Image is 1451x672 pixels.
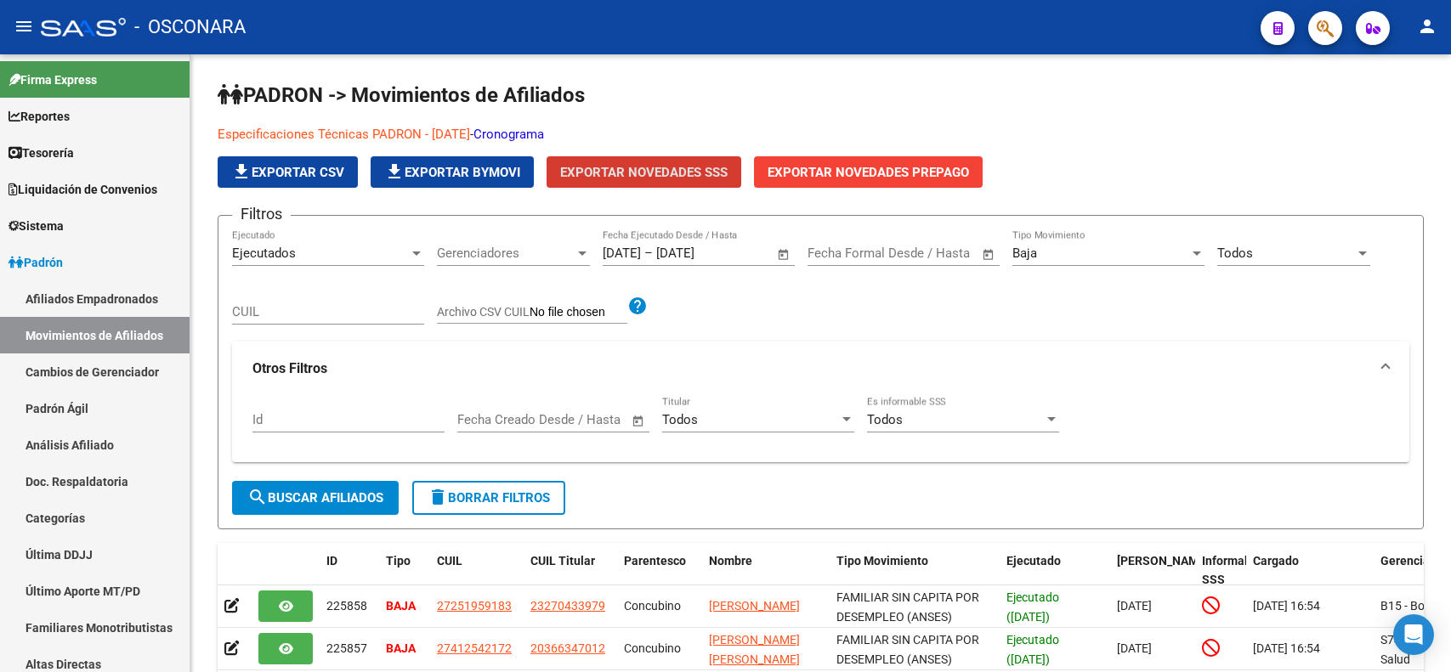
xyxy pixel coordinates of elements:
[1195,543,1246,599] datatable-header-cell: Informable SSS
[371,156,534,188] button: Exportar Bymovi
[326,554,337,568] span: ID
[1006,554,1061,568] span: Ejecutado
[231,165,344,180] span: Exportar CSV
[524,543,617,599] datatable-header-cell: CUIL Titular
[530,641,605,655] span: 20366347012
[603,246,641,261] input: Start date
[624,599,681,613] span: Concubino
[232,342,1409,396] mat-expansion-panel-header: Otros Filtros
[232,481,399,515] button: Buscar Afiliados
[437,599,512,613] span: 27251959183
[774,245,794,264] button: Open calendar
[627,296,648,316] mat-icon: help
[530,599,605,613] span: 23270433979
[1380,599,1444,613] span: B15 - Boreal
[709,633,800,666] span: [PERSON_NAME] [PERSON_NAME]
[702,543,830,599] datatable-header-cell: Nombre
[530,554,595,568] span: CUIL Titular
[836,590,979,624] span: FAMILIAR SIN CAPITA POR DESEMPLEO (ANSES)
[134,8,246,46] span: - OSCONARA
[836,554,928,568] span: Tipo Movimiento
[754,156,983,188] button: Exportar Novedades Prepago
[830,543,1000,599] datatable-header-cell: Tipo Movimiento
[457,412,513,427] input: Start date
[836,633,979,666] span: FAMILIAR SIN CAPITA POR DESEMPLEO (ANSES)
[709,599,800,613] span: [PERSON_NAME]
[232,246,296,261] span: Ejecutados
[437,246,575,261] span: Gerenciadores
[656,246,739,261] input: End date
[326,641,367,655] span: 225857
[9,180,157,199] span: Liquidación de Convenios
[1417,16,1437,37] mat-icon: person
[709,554,752,568] span: Nombre
[386,641,416,655] strong: BAJA
[1110,543,1195,599] datatable-header-cell: Fecha Formal
[218,127,470,142] a: Especificaciones Técnicas PADRON - [DATE]
[428,487,448,507] mat-icon: delete
[384,165,520,180] span: Exportar Bymovi
[231,161,252,182] mat-icon: file_download
[624,641,681,655] span: Concubino
[386,599,416,613] strong: BAJA
[14,16,34,37] mat-icon: menu
[662,412,698,427] span: Todos
[878,246,961,261] input: End date
[232,202,291,226] h3: Filtros
[1117,554,1209,568] span: [PERSON_NAME]
[867,412,903,427] span: Todos
[437,305,530,319] span: Archivo CSV CUIL
[232,396,1409,462] div: Otros Filtros
[629,411,649,431] button: Open calendar
[247,487,268,507] mat-icon: search
[379,543,430,599] datatable-header-cell: Tipo
[437,554,462,568] span: CUIL
[218,83,585,107] span: PADRON -> Movimientos de Afiliados
[9,71,97,89] span: Firma Express
[624,554,686,568] span: Parentesco
[1012,246,1037,261] span: Baja
[560,165,728,180] span: Exportar Novedades SSS
[1117,641,1152,655] span: [DATE]
[1253,641,1320,655] span: [DATE] 16:54
[1380,633,1447,666] span: S74 - Sancor Salud
[218,125,1322,144] p: -
[1253,554,1299,568] span: Cargado
[9,253,63,272] span: Padrón
[9,217,64,235] span: Sistema
[528,412,610,427] input: End date
[768,165,969,180] span: Exportar Novedades Prepago
[1380,554,1448,568] span: Gerenciador
[1246,543,1374,599] datatable-header-cell: Cargado
[9,144,74,162] span: Tesorería
[247,490,383,505] span: Buscar Afiliados
[617,543,702,599] datatable-header-cell: Parentesco
[384,161,405,182] mat-icon: file_download
[1006,633,1059,666] span: Ejecutado ([DATE])
[530,305,627,320] input: Archivo CSV CUIL
[252,359,327,378] strong: Otros Filtros
[1217,246,1253,261] span: Todos
[979,245,999,264] button: Open calendar
[808,246,863,261] input: Start date
[1253,599,1320,613] span: [DATE] 16:54
[1202,554,1261,587] span: Informable SSS
[9,107,70,126] span: Reportes
[547,156,741,188] button: Exportar Novedades SSS
[218,156,358,188] button: Exportar CSV
[437,641,512,655] span: 27412542172
[1393,614,1434,655] div: Open Intercom Messenger
[320,543,379,599] datatable-header-cell: ID
[1006,590,1059,624] span: Ejecutado ([DATE])
[1117,599,1152,613] span: [DATE]
[412,481,565,515] button: Borrar Filtros
[473,127,544,142] a: Cronograma
[326,599,367,613] span: 225858
[644,246,653,261] span: –
[386,554,411,568] span: Tipo
[428,490,550,505] span: Borrar Filtros
[430,543,524,599] datatable-header-cell: CUIL
[1000,543,1110,599] datatable-header-cell: Ejecutado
